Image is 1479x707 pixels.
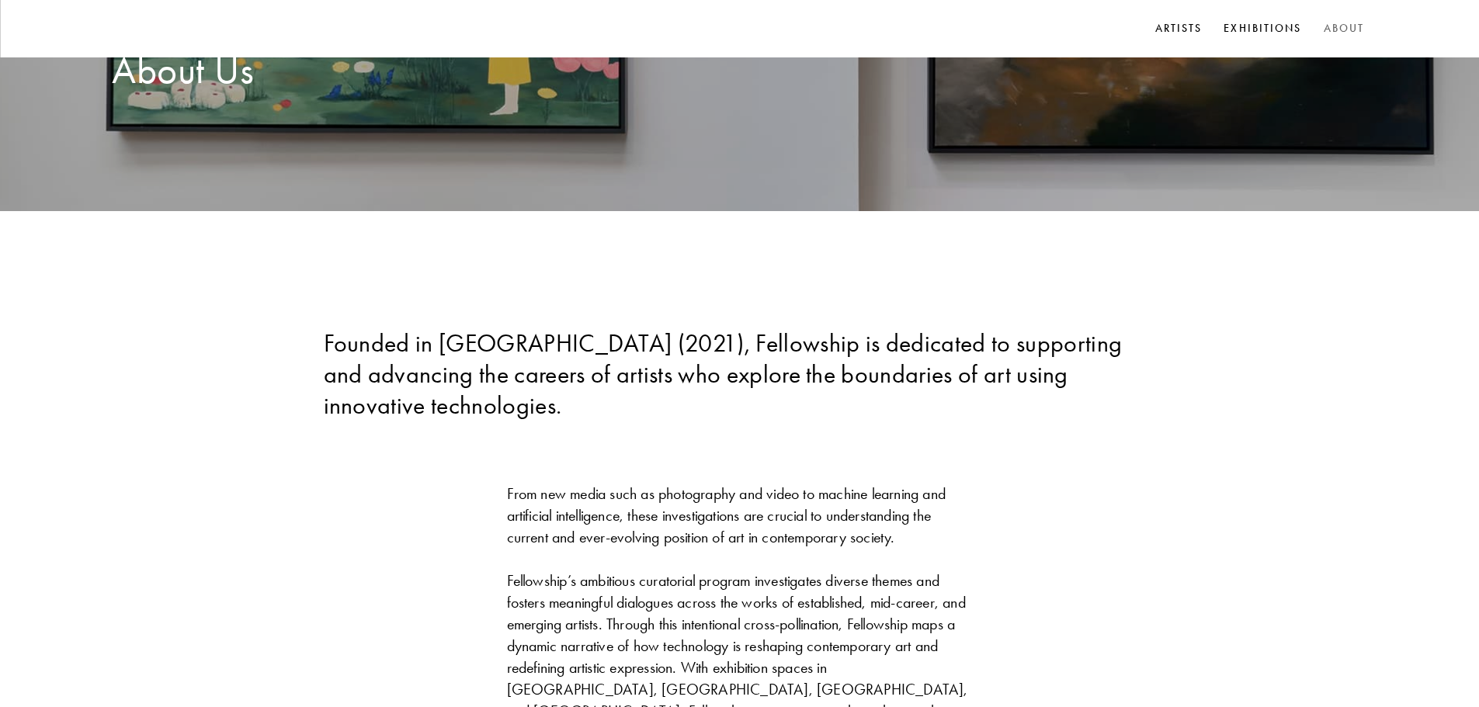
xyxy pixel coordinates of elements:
a: Artists [1152,17,1206,40]
div: Founded in [GEOGRAPHIC_DATA] (2021), Fellowship is dedicated to supporting and advancing the care... [324,328,1156,421]
a: Exhibitions [1220,17,1304,40]
div: About Us [112,46,254,95]
a: About [1321,17,1368,40]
